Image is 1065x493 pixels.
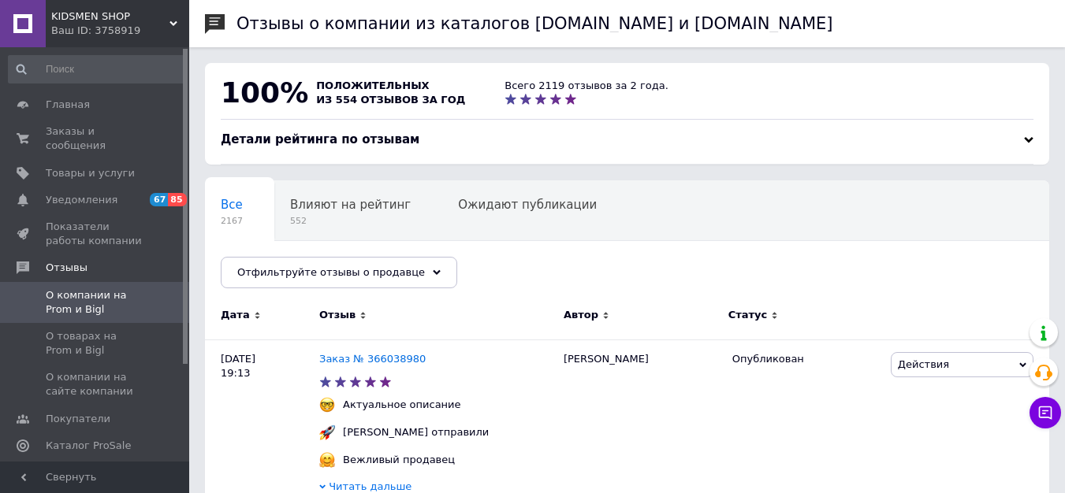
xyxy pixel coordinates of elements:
span: Читать дальше [329,480,411,492]
div: Опубликованы без комментария [205,241,423,301]
span: Опубликованы без комме... [221,258,392,272]
span: 100% [221,76,308,109]
span: Действия [898,358,949,370]
span: Автор [564,308,598,322]
span: О компании на сайте компании [46,370,146,398]
div: Детали рейтинга по отзывам [221,132,1033,148]
span: Уведомления [46,193,117,207]
span: Отзывы [46,261,88,275]
span: 552 [290,215,411,227]
span: Товары и услуги [46,166,135,180]
span: Ожидают публикации [458,198,597,212]
h1: Отзывы о компании из каталогов [DOMAIN_NAME] и [DOMAIN_NAME] [236,14,833,33]
span: Показатели работы компании [46,220,146,248]
span: KIDSMEN SHOP [51,9,169,24]
span: 2167 [221,215,243,227]
span: Заказы и сообщения [46,124,146,153]
div: Всего 2119 отзывов за 2 года. [505,79,668,93]
span: Детали рейтинга по отзывам [221,132,419,146]
span: из 554 отзывов за год [316,94,465,106]
input: Поиск [8,55,186,83]
img: :nerd_face: [319,397,335,413]
span: Все [221,198,243,212]
span: Главная [46,98,90,112]
div: Вежливый продавец [339,453,459,467]
a: Заказ № 366038980 [319,353,426,365]
span: О компании на Prom и Bigl [46,288,146,317]
span: положительных [316,80,429,91]
span: 67 [150,193,168,206]
span: О товарах на Prom и Bigl [46,329,146,358]
span: 85 [168,193,186,206]
span: Дата [221,308,250,322]
span: Статус [728,308,768,322]
button: Чат с покупателем [1030,397,1061,428]
span: Отзыв [319,308,356,322]
span: Влияют на рейтинг [290,198,411,212]
div: Актуальное описание [339,398,465,412]
div: Ваш ID: 3758919 [51,24,189,38]
div: [PERSON_NAME] отправили [339,425,493,439]
img: :rocket: [319,424,335,440]
div: Опубликован [732,352,879,366]
span: Покупатели [46,412,110,426]
img: :hugging_face: [319,452,335,468]
span: Каталог ProSale [46,439,131,453]
span: Отфильтруйте отзывы о продавце [237,266,425,278]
